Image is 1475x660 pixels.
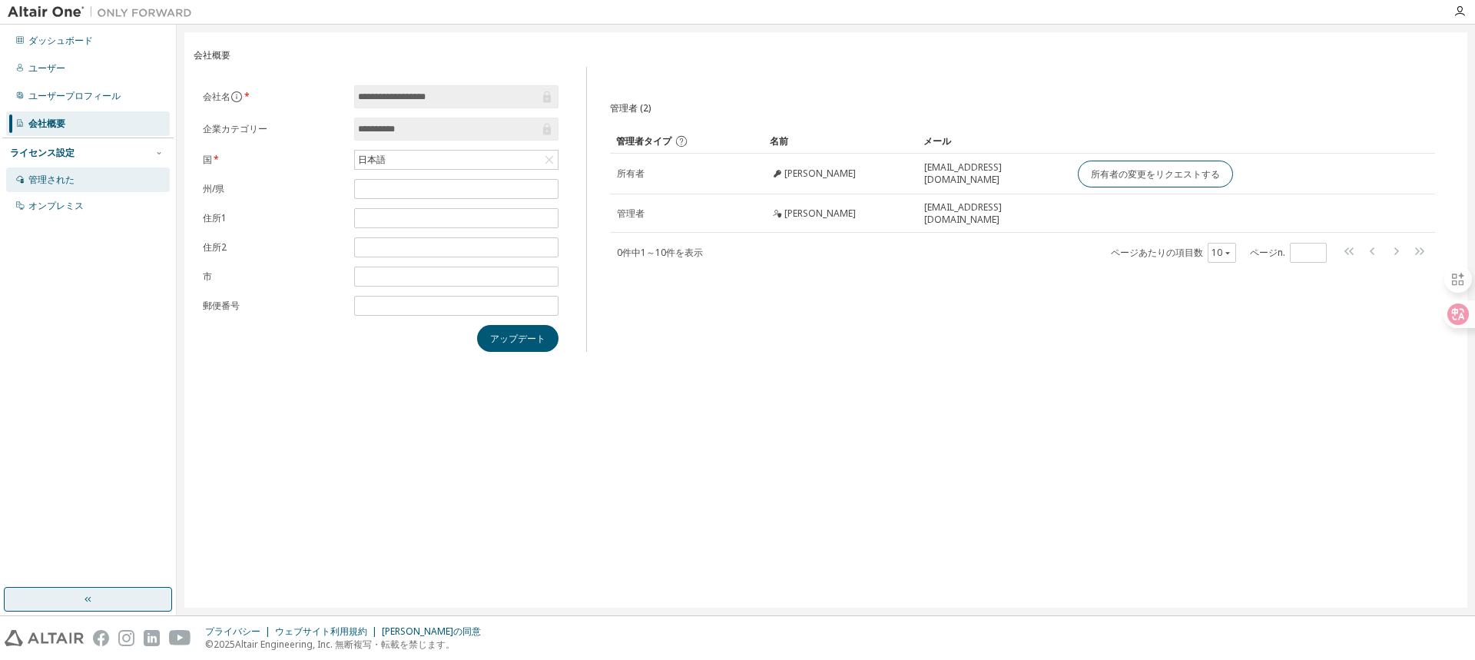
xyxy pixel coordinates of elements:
img: instagram.svg [118,630,134,646]
div: 日本語 [355,151,558,169]
font: 日本語 [358,153,386,166]
img: linkedin.svg [144,630,160,646]
img: facebook.svg [93,630,109,646]
font: 会社概要 [194,48,230,61]
font: 企業カテゴリー [203,122,267,135]
font: [PERSON_NAME] [784,207,856,220]
font: 管理者タイプ [616,134,671,148]
font: 1 [641,246,646,259]
font: 10件 [655,246,675,259]
img: altair_logo.svg [5,630,84,646]
font: [EMAIL_ADDRESS][DOMAIN_NAME] [924,201,1002,226]
font: © [205,638,214,651]
font: ユーザー [28,61,65,75]
font: [EMAIL_ADDRESS][DOMAIN_NAME] [924,161,1002,186]
font: 10 [1211,246,1222,259]
font: ～ [646,246,655,259]
button: 所有者の変更をリクエストする [1078,161,1233,187]
button: 情報 [230,91,243,103]
font: アップデート [490,332,545,345]
font: 管理された [28,173,75,186]
font: 管理者 (2) [610,101,651,114]
img: アルタイルワン [8,5,200,20]
font: を表示 [675,246,703,259]
font: 所有者の変更をリクエストする [1091,167,1220,181]
font: 名前 [770,134,788,148]
font: [PERSON_NAME] [784,167,856,180]
font: プライバシー [205,625,260,638]
font: ページn. [1250,246,1285,259]
font: 会社概要 [28,117,65,130]
font: ページあたりの項目数 [1111,246,1203,259]
font: 市 [203,270,212,283]
font: 管理者 [617,207,645,220]
font: 0件 [617,246,631,259]
font: 住所1 [203,211,227,224]
font: ユーザープロフィール [28,89,121,102]
button: アップデート [477,325,559,352]
font: 国 [203,153,212,166]
font: 州/県 [203,182,224,195]
font: ダッシュボード [28,34,93,47]
img: youtube.svg [169,630,191,646]
font: 会社名 [203,90,230,103]
font: メール [923,134,951,148]
font: Altair Engineering, Inc. 無断複写・転載を禁じます。 [235,638,455,651]
font: 2025 [214,638,235,651]
font: 中 [631,246,641,259]
font: 住所2 [203,240,227,254]
font: ウェブサイト利用規約 [275,625,367,638]
font: オンプレミス [28,199,84,212]
font: 郵便番号 [203,299,240,312]
font: 所有者 [617,167,645,180]
font: ライセンス設定 [10,146,75,159]
font: [PERSON_NAME]の同意 [382,625,481,638]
